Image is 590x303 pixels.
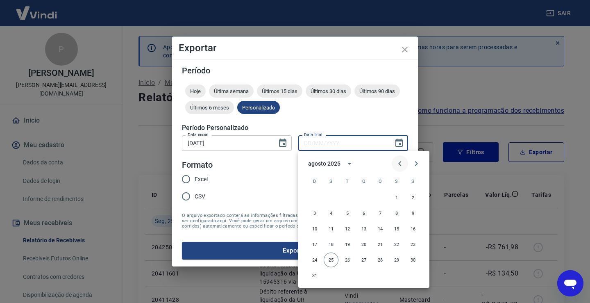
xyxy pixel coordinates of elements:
[389,190,404,205] button: 1
[356,221,371,236] button: 13
[237,105,280,111] span: Personalizado
[392,155,408,172] button: Previous month
[340,221,355,236] button: 12
[340,173,355,189] span: terça-feira
[373,173,388,189] span: quinta-feira
[182,124,408,132] h5: Período Personalizado
[340,253,355,267] button: 26
[356,173,371,189] span: quarta-feira
[389,173,404,189] span: sexta-feira
[340,206,355,221] button: 5
[356,253,371,267] button: 27
[324,206,338,221] button: 4
[356,206,371,221] button: 6
[257,84,302,98] div: Últimos 15 dias
[304,132,322,138] label: Data final
[391,135,407,151] button: Choose date
[343,157,356,171] button: calendar view is open, switch to year view
[257,88,302,94] span: Últimos 15 dias
[195,175,208,184] span: Excel
[179,43,411,53] h4: Exportar
[389,237,404,252] button: 22
[389,206,404,221] button: 8
[306,84,351,98] div: Últimos 30 dias
[188,132,209,138] label: Data inicial
[373,237,388,252] button: 21
[408,155,424,172] button: Next month
[395,40,415,59] button: close
[406,221,420,236] button: 16
[298,135,388,150] input: DD/MM/YYYY
[185,101,234,114] div: Últimos 6 meses
[195,192,205,201] span: CSV
[209,88,254,94] span: Última semana
[182,213,408,229] span: O arquivo exportado conterá as informações filtradas na tela anterior com exceção do período que ...
[308,159,340,168] div: agosto 2025
[185,88,206,94] span: Hoje
[406,237,420,252] button: 23
[406,253,420,267] button: 30
[324,173,338,189] span: segunda-feira
[354,84,400,98] div: Últimos 90 dias
[307,173,322,189] span: domingo
[406,173,420,189] span: sábado
[373,206,388,221] button: 7
[307,206,322,221] button: 3
[237,101,280,114] div: Personalizado
[356,237,371,252] button: 20
[209,84,254,98] div: Última semana
[182,66,408,75] h5: Período
[306,88,351,94] span: Últimos 30 dias
[340,237,355,252] button: 19
[389,253,404,267] button: 29
[373,221,388,236] button: 14
[185,105,234,111] span: Últimos 6 meses
[373,253,388,267] button: 28
[307,221,322,236] button: 10
[307,268,322,283] button: 31
[182,242,408,259] button: Exportar
[182,159,213,171] legend: Formato
[406,206,420,221] button: 9
[324,253,338,267] button: 25
[275,135,291,151] button: Choose date, selected date is 1 de jul de 2025
[406,190,420,205] button: 2
[557,270,583,296] iframe: Botão para abrir a janela de mensagens
[182,135,271,150] input: DD/MM/YYYY
[354,88,400,94] span: Últimos 90 dias
[324,237,338,252] button: 18
[389,221,404,236] button: 15
[307,253,322,267] button: 24
[324,221,338,236] button: 11
[185,84,206,98] div: Hoje
[307,237,322,252] button: 17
